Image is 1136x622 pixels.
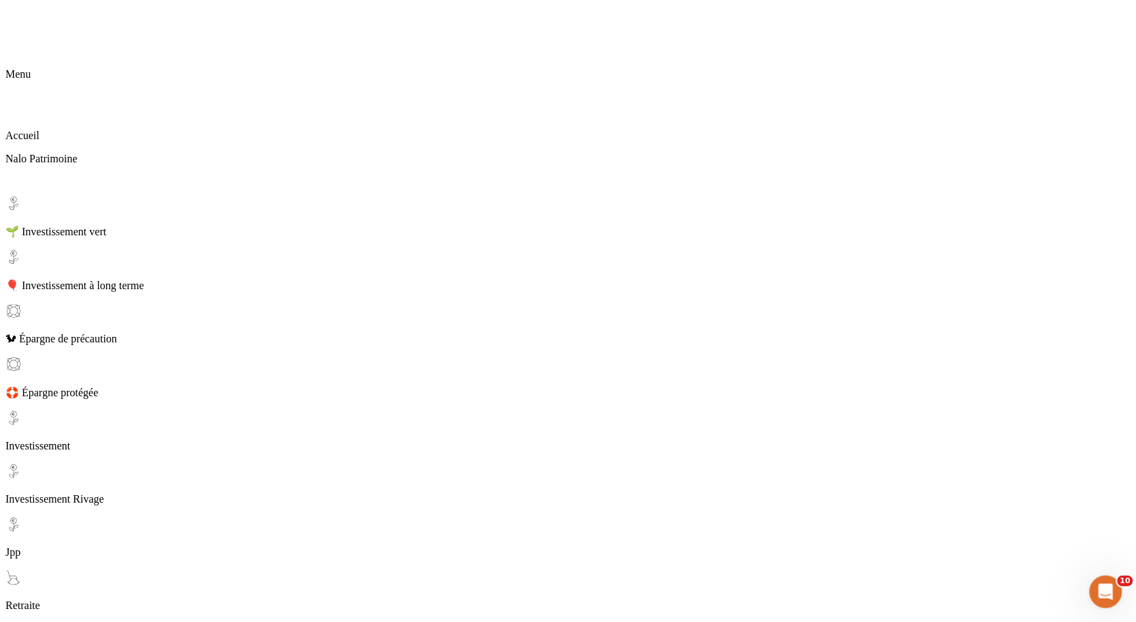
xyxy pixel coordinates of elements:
div: Investissement [5,410,1131,452]
span: Menu [5,68,31,80]
p: 🛟 Épargne protégée [5,386,1131,399]
iframe: Intercom live chat [1090,576,1122,608]
div: 🛟 Épargne protégée [5,356,1131,399]
div: 🌱 Investissement vert [5,195,1131,238]
p: Jpp [5,546,1131,559]
div: 🎈 Investissement à long terme [5,249,1131,292]
p: Retraite [5,599,1131,612]
div: Accueil [5,100,1131,142]
div: Jpp [5,516,1131,559]
span: 10 [1118,576,1133,587]
p: 🌱 Investissement vert [5,225,1131,238]
p: Accueil [5,130,1131,142]
p: Investissement [5,440,1131,452]
p: 🎈 Investissement à long terme [5,279,1131,292]
div: 🐿 Épargne de précaution [5,303,1131,345]
p: 🐿 Épargne de précaution [5,333,1131,345]
p: Investissement Rivage [5,493,1131,505]
p: Nalo Patrimoine [5,153,1131,165]
div: Investissement Rivage [5,463,1131,505]
div: Retraite [5,569,1131,612]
